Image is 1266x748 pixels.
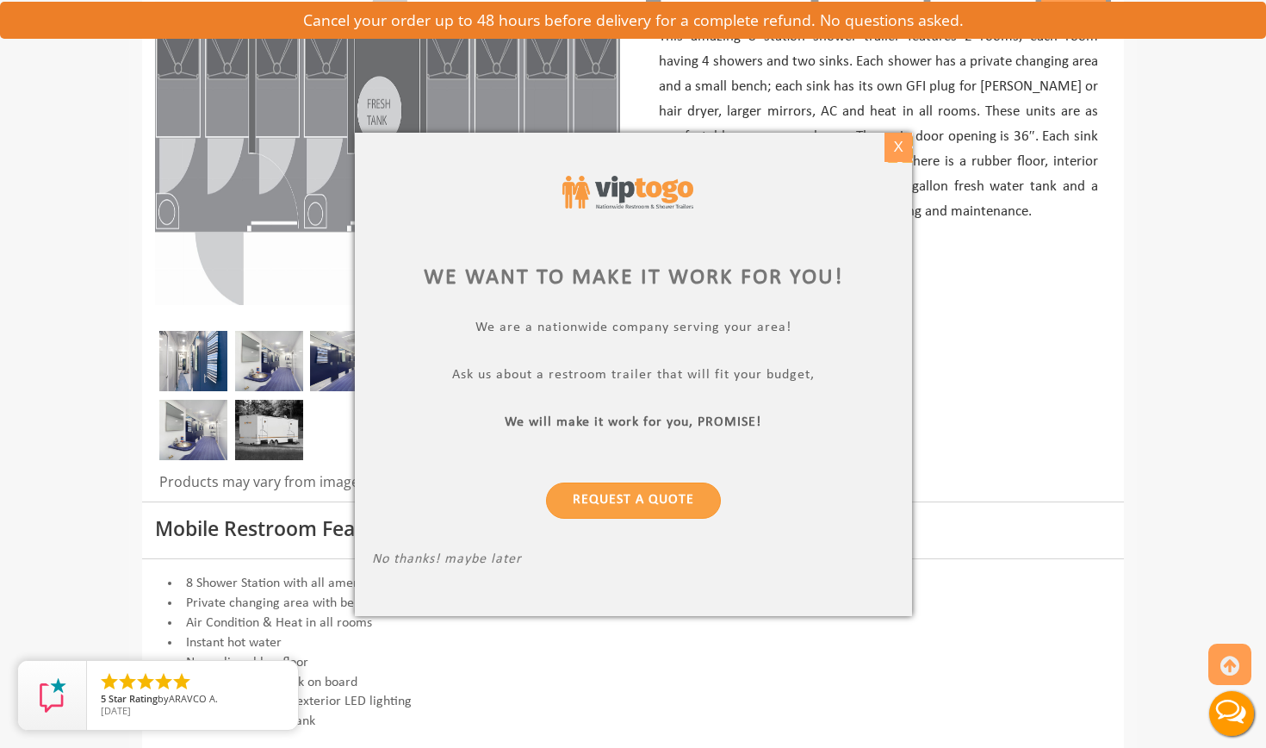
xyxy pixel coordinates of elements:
span: ARAVCO A. [169,692,218,705]
a: Request a Quote [546,482,721,518]
li:  [99,671,120,692]
li:  [117,671,138,692]
li:  [135,671,156,692]
p: We are a nationwide company serving your area! [372,319,895,339]
img: Review Rating [35,678,70,713]
b: We will make it work for you, PROMISE! [505,415,761,428]
div: We want to make it work for you! [372,261,895,293]
div: X [884,133,911,162]
p: No thanks! maybe later [372,551,895,570]
span: by [101,694,284,706]
img: viptogo logo [562,176,693,209]
li:  [171,671,192,692]
p: Ask us about a restroom trailer that will fit your budget, [372,366,895,386]
button: Live Chat [1197,679,1266,748]
li:  [153,671,174,692]
span: Star Rating [109,692,158,705]
span: 5 [101,692,106,705]
span: [DATE] [101,704,131,717]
